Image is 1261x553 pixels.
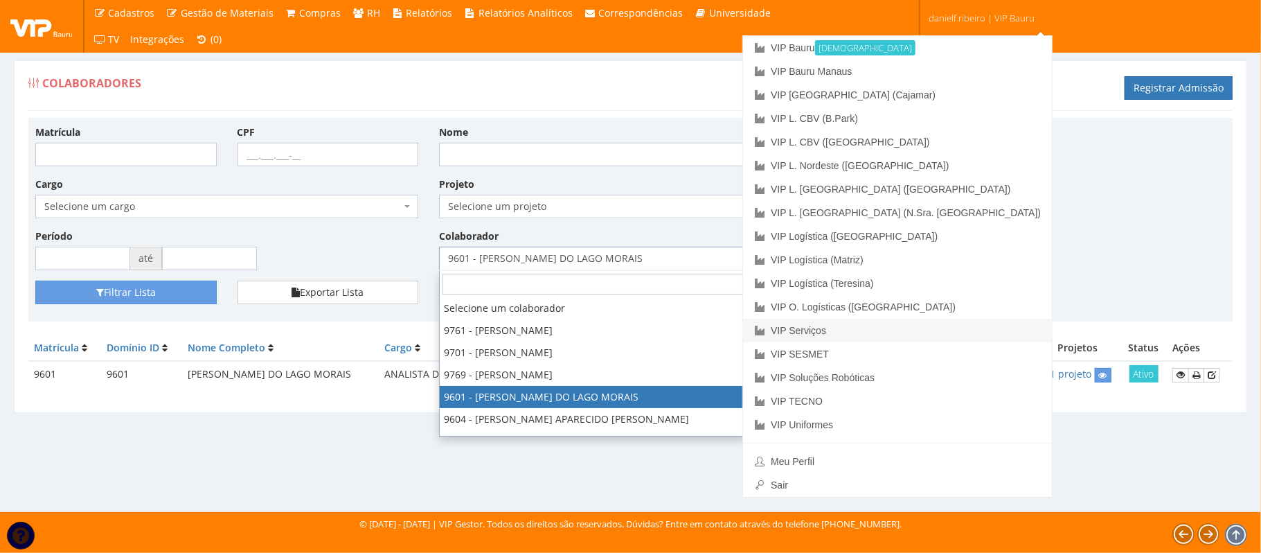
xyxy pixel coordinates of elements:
[35,229,73,243] label: Período
[35,195,418,218] span: Selecione um cargo
[188,341,265,354] a: Nome Completo
[743,366,1052,389] a: VIP Soluções Robóticas
[448,252,805,265] span: 9601 - ANA PAULA DO LAGO MORAIS
[743,295,1052,319] a: VIP O. Logísticas ([GEOGRAPHIC_DATA])
[440,319,821,342] li: 9761 - [PERSON_NAME]
[439,195,822,218] span: Selecione um projeto
[130,247,162,270] span: até
[439,177,474,191] label: Projeto
[35,177,63,191] label: Cargo
[743,83,1052,107] a: VIP [GEOGRAPHIC_DATA] (Cajamar)
[238,125,256,139] label: CPF
[379,361,584,388] td: ANALISTA DE FATURAMENTO JUNIOR
[384,341,412,354] a: Cargo
[34,341,79,354] a: Matrícula
[440,297,821,319] li: Selecione um colaborador
[743,107,1052,130] a: VIP L. CBV (B.Park)
[440,430,821,453] li: 9614 - [PERSON_NAME] [PERSON_NAME]
[300,6,341,19] span: Compras
[211,33,222,46] span: (0)
[109,6,155,19] span: Cadastros
[743,413,1052,437] a: VIP Uniformes
[10,16,73,37] img: logo
[238,143,419,166] input: ___.___.___-__
[743,248,1052,272] a: VIP Logística (Matriz)
[182,361,379,388] td: [PERSON_NAME] DO LAGO MORAIS
[125,26,190,53] a: Integrações
[42,76,141,91] span: Colaboradores
[1129,365,1159,383] span: Ativo
[1125,76,1233,100] a: Registrar Admissão
[599,6,683,19] span: Correspondências
[440,408,821,430] li: 9604 - [PERSON_NAME] APARECIDO [PERSON_NAME]
[743,60,1052,83] a: VIP Bauru Manaus
[709,6,771,19] span: Universidade
[448,200,805,213] span: Selecione um projeto
[131,33,185,46] span: Integrações
[743,450,1052,473] a: Meu Perfil
[439,229,499,243] label: Colaborador
[367,6,380,19] span: RH
[929,11,1035,25] span: danielf.ribeiro | VIP Bauru
[743,473,1052,497] a: Sair
[743,225,1052,248] a: VIP Logística ([GEOGRAPHIC_DATA])
[406,6,453,19] span: Relatórios
[743,342,1052,366] a: VIP SESMET
[35,281,217,304] button: Filtrar Lista
[44,200,401,213] span: Selecione um cargo
[743,154,1052,177] a: VIP L. Nordeste ([GEOGRAPHIC_DATA])
[101,361,182,388] td: 9601
[743,130,1052,154] a: VIP L. CBV ([GEOGRAPHIC_DATA])
[181,6,274,19] span: Gestão de Materiais
[1035,335,1120,361] th: Projetos
[88,26,125,53] a: TV
[479,6,573,19] span: Relatórios Analíticos
[1120,335,1168,361] th: Status
[439,247,822,270] span: 9601 - ANA PAULA DO LAGO MORAIS
[743,319,1052,342] a: VIP Serviços
[440,364,821,386] li: 9769 - [PERSON_NAME]
[190,26,228,53] a: (0)
[440,342,821,364] li: 9701 - [PERSON_NAME]
[107,341,159,354] a: Domínio ID
[1167,335,1233,361] th: Ações
[439,125,468,139] label: Nome
[359,518,902,531] div: © [DATE] - [DATE] | VIP Gestor. Todos os direitos são reservados. Dúvidas? Entre em contato atrav...
[743,201,1052,225] a: VIP L. [GEOGRAPHIC_DATA] (N.Sra. [GEOGRAPHIC_DATA])
[815,40,915,55] small: [DEMOGRAPHIC_DATA]
[109,33,120,46] span: TV
[743,177,1052,201] a: VIP L. [GEOGRAPHIC_DATA] ([GEOGRAPHIC_DATA])
[743,36,1052,60] a: VIP Bauru[DEMOGRAPHIC_DATA]
[743,272,1052,295] a: VIP Logística (Teresina)
[35,125,80,139] label: Matrícula
[28,361,101,388] td: 9601
[743,389,1052,413] a: VIP TECNO
[238,281,419,304] button: Exportar Lista
[440,386,821,408] li: 9601 - [PERSON_NAME] DO LAGO MORAIS
[1050,367,1092,380] a: 1 projeto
